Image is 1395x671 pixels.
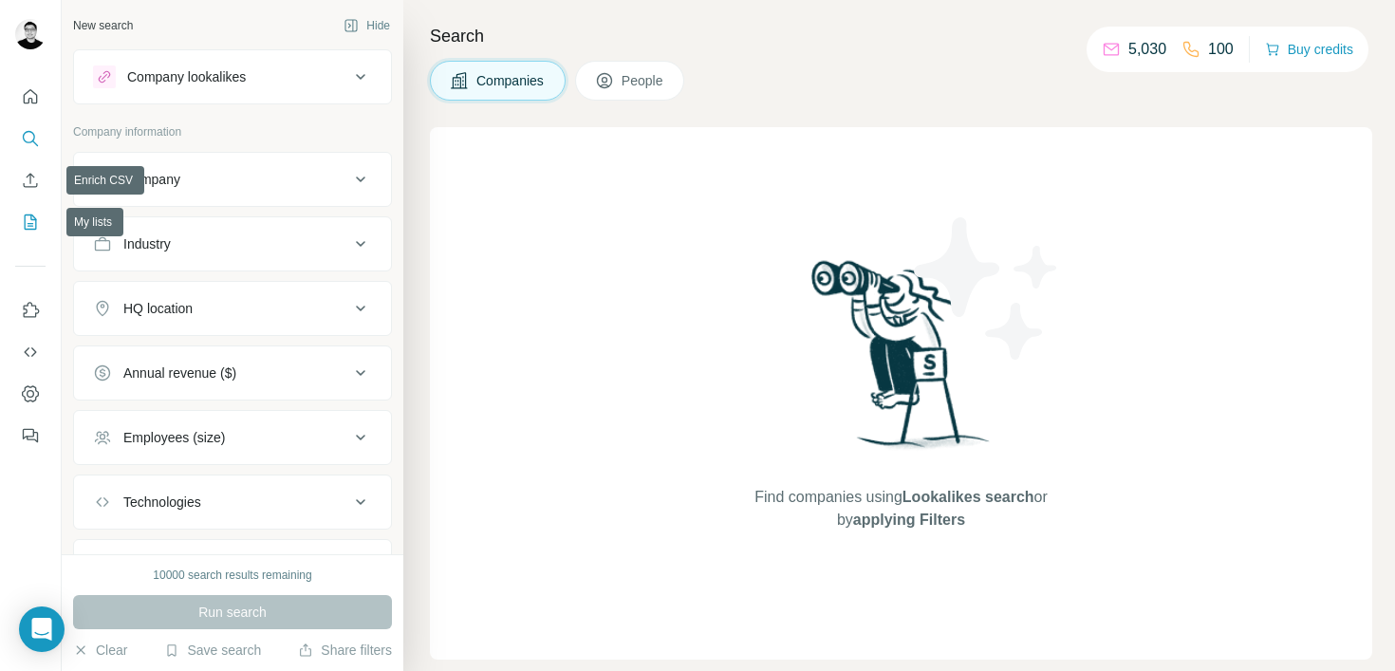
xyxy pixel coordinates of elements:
[74,479,391,525] button: Technologies
[74,415,391,460] button: Employees (size)
[803,255,1000,467] img: Surfe Illustration - Woman searching with binoculars
[127,67,246,86] div: Company lookalikes
[749,486,1052,531] span: Find companies using or by
[15,80,46,114] button: Quick start
[1208,38,1234,61] p: 100
[622,71,665,90] span: People
[74,350,391,396] button: Annual revenue ($)
[15,377,46,411] button: Dashboard
[19,606,65,652] div: Open Intercom Messenger
[153,567,311,584] div: 10000 search results remaining
[164,641,261,660] button: Save search
[74,54,391,100] button: Company lookalikes
[123,428,225,447] div: Employees (size)
[15,293,46,327] button: Use Surfe on LinkedIn
[123,493,201,512] div: Technologies
[15,205,46,239] button: My lists
[853,512,965,528] span: applying Filters
[15,335,46,369] button: Use Surfe API
[902,489,1034,505] span: Lookalikes search
[476,71,546,90] span: Companies
[73,123,392,140] p: Company information
[123,299,193,318] div: HQ location
[73,17,133,34] div: New search
[74,286,391,331] button: HQ location
[74,544,391,589] button: Keywords
[123,363,236,382] div: Annual revenue ($)
[123,234,171,253] div: Industry
[15,419,46,453] button: Feedback
[430,23,1372,49] h4: Search
[73,641,127,660] button: Clear
[15,163,46,197] button: Enrich CSV
[74,221,391,267] button: Industry
[15,19,46,49] img: Avatar
[1265,36,1353,63] button: Buy credits
[15,121,46,156] button: Search
[330,11,403,40] button: Hide
[1128,38,1166,61] p: 5,030
[902,203,1072,374] img: Surfe Illustration - Stars
[298,641,392,660] button: Share filters
[74,157,391,202] button: Company
[123,170,180,189] div: Company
